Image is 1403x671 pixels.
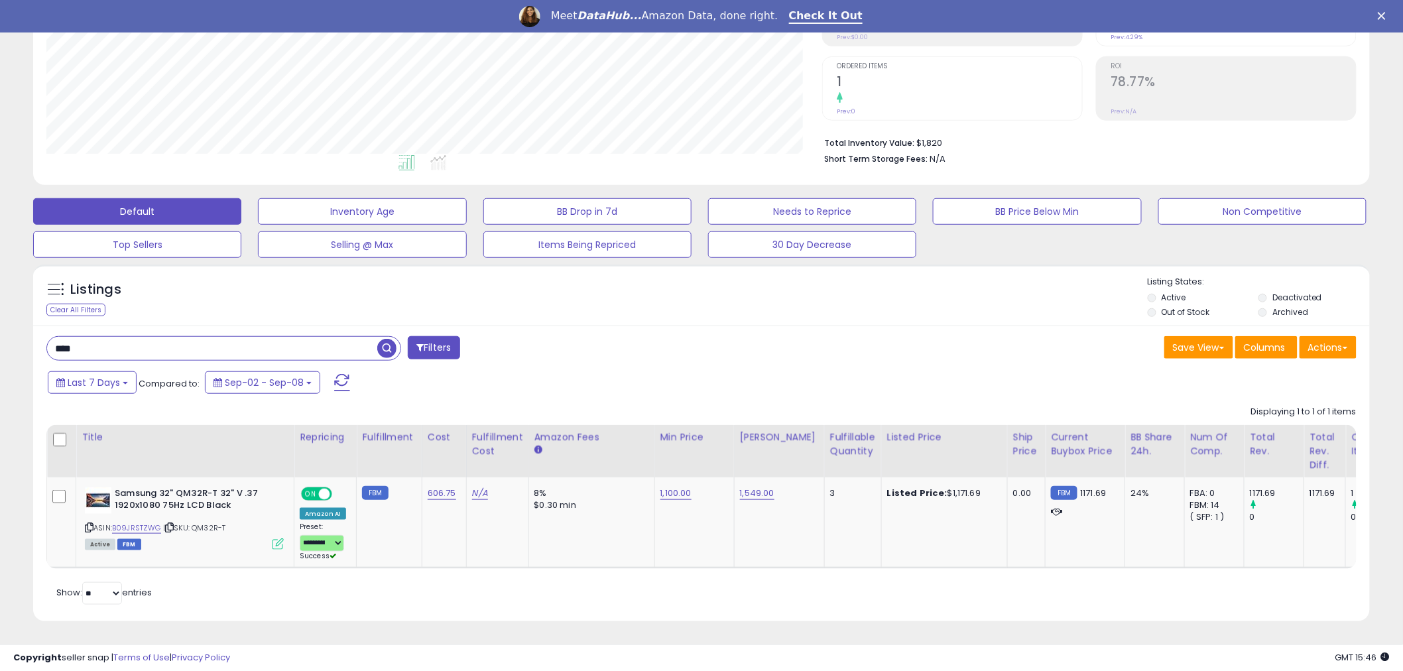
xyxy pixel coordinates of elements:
[46,304,105,316] div: Clear All Filters
[172,651,230,664] a: Privacy Policy
[1250,487,1304,499] div: 1171.69
[1244,341,1286,354] span: Columns
[933,198,1141,225] button: BB Price Below Min
[472,430,523,458] div: Fulfillment Cost
[1190,499,1234,511] div: FBM: 14
[112,522,161,534] a: B09JRSTZWG
[1190,487,1234,499] div: FBA: 0
[1111,63,1356,70] span: ROI
[740,430,819,444] div: [PERSON_NAME]
[837,107,855,115] small: Prev: 0
[1300,336,1357,359] button: Actions
[708,231,916,258] button: 30 Day Decrease
[1235,336,1298,359] button: Columns
[1148,276,1370,288] p: Listing States:
[139,377,200,390] span: Compared to:
[115,487,276,515] b: Samsung 32" QM32R-T 32" V .37 1920x1080 75Hz LCD Black
[82,430,288,444] div: Title
[113,651,170,664] a: Terms of Use
[824,137,914,149] b: Total Inventory Value:
[534,444,542,456] small: Amazon Fees.
[300,508,346,520] div: Amazon AI
[68,376,120,389] span: Last 7 Days
[428,430,461,444] div: Cost
[70,280,121,299] h5: Listings
[887,487,997,499] div: $1,171.69
[258,198,466,225] button: Inventory Age
[1158,198,1367,225] button: Non Competitive
[534,487,644,499] div: 8%
[56,586,152,599] span: Show: entries
[1162,292,1186,303] label: Active
[1351,430,1400,458] div: Ordered Items
[1378,12,1391,20] div: Close
[225,376,304,389] span: Sep-02 - Sep-08
[534,430,649,444] div: Amazon Fees
[1111,107,1136,115] small: Prev: N/A
[708,198,916,225] button: Needs to Reprice
[534,499,644,511] div: $0.30 min
[408,336,459,359] button: Filters
[1013,487,1035,499] div: 0.00
[483,198,692,225] button: BB Drop in 7d
[824,134,1347,150] li: $1,820
[578,9,642,22] i: DataHub...
[472,487,488,500] a: N/A
[362,486,388,500] small: FBM
[428,487,456,500] a: 606.75
[660,487,692,500] a: 1,100.00
[1051,430,1119,458] div: Current Buybox Price
[1335,651,1390,664] span: 2025-09-16 15:46 GMT
[830,487,871,499] div: 3
[1250,430,1298,458] div: Total Rev.
[13,651,62,664] strong: Copyright
[1130,430,1179,458] div: BB Share 24h.
[740,487,774,500] a: 1,549.00
[205,371,320,394] button: Sep-02 - Sep-08
[1162,306,1210,318] label: Out of Stock
[887,430,1002,444] div: Listed Price
[117,539,141,550] span: FBM
[1013,430,1040,458] div: Ship Price
[85,487,111,514] img: 41P80-5W3uL._SL40_.jpg
[1272,292,1322,303] label: Deactivated
[330,488,351,499] span: OFF
[258,231,466,258] button: Selling @ Max
[13,652,230,664] div: seller snap | |
[837,63,1082,70] span: Ordered Items
[33,231,241,258] button: Top Sellers
[837,33,868,41] small: Prev: $0.00
[85,539,115,550] span: All listings currently available for purchase on Amazon
[830,430,876,458] div: Fulfillable Quantity
[887,487,947,499] b: Listed Price:
[362,430,416,444] div: Fulfillment
[1051,486,1077,500] small: FBM
[48,371,137,394] button: Last 7 Days
[930,152,945,165] span: N/A
[519,6,540,27] img: Profile image for Georgie
[300,522,346,562] div: Preset:
[551,9,778,23] div: Meet Amazon Data, done right.
[660,430,729,444] div: Min Price
[1111,33,1142,41] small: Prev: 4.29%
[789,9,863,24] a: Check It Out
[837,74,1082,92] h2: 1
[1081,487,1107,499] span: 1171.69
[1310,487,1335,499] div: 1171.69
[1190,511,1234,523] div: ( SFP: 1 )
[1250,511,1304,523] div: 0
[1251,406,1357,418] div: Displaying 1 to 1 of 1 items
[1111,74,1356,92] h2: 78.77%
[1190,430,1239,458] div: Num of Comp.
[1130,487,1174,499] div: 24%
[300,430,351,444] div: Repricing
[1310,430,1340,472] div: Total Rev. Diff.
[163,522,225,533] span: | SKU: QM32R-T
[300,551,336,561] span: Success
[302,488,319,499] span: ON
[33,198,241,225] button: Default
[824,153,928,164] b: Short Term Storage Fees:
[1272,306,1308,318] label: Archived
[85,487,284,549] div: ASIN:
[483,231,692,258] button: Items Being Repriced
